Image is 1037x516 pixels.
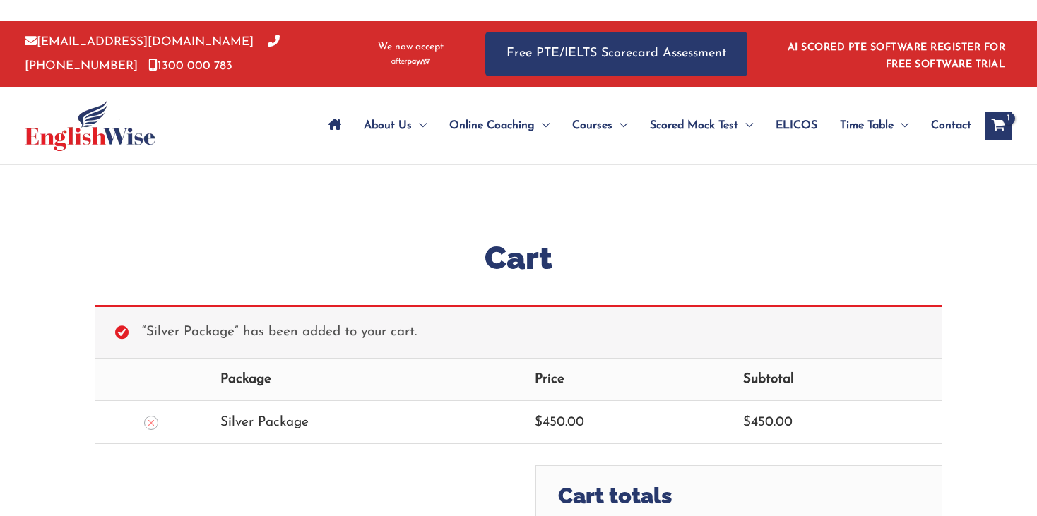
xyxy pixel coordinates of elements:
[391,58,430,66] img: Afterpay-Logo
[438,101,561,150] a: Online CoachingMenu Toggle
[95,236,942,280] h1: Cart
[412,101,427,150] span: Menu Toggle
[449,101,535,150] span: Online Coaching
[779,31,1012,77] aside: Header Widget 1
[639,101,764,150] a: Scored Mock TestMenu Toggle
[738,101,753,150] span: Menu Toggle
[650,101,738,150] span: Scored Mock Test
[764,101,829,150] a: ELICOS
[931,101,971,150] span: Contact
[220,411,508,434] div: Silver Package
[894,101,908,150] span: Menu Toggle
[521,359,730,401] th: Price
[25,36,254,48] a: [EMAIL_ADDRESS][DOMAIN_NAME]
[920,101,971,150] a: Contact
[788,42,1006,70] a: AI SCORED PTE SOFTWARE REGISTER FOR FREE SOFTWARE TRIAL
[776,101,817,150] span: ELICOS
[612,101,627,150] span: Menu Toggle
[561,101,639,150] a: CoursesMenu Toggle
[144,416,158,430] a: Remove this item
[25,36,280,71] a: [PHONE_NUMBER]
[535,416,543,429] span: $
[148,60,232,72] a: 1300 000 783
[378,40,444,54] span: We now accept
[95,305,942,357] div: “Silver Package” has been added to your cart.
[985,112,1012,140] a: View Shopping Cart, 1 items
[743,416,751,429] span: $
[352,101,438,150] a: About UsMenu Toggle
[485,32,747,76] a: Free PTE/IELTS Scorecard Assessment
[364,101,412,150] span: About Us
[535,416,584,429] bdi: 450.00
[317,101,971,150] nav: Site Navigation: Main Menu
[829,101,920,150] a: Time TableMenu Toggle
[25,100,155,151] img: cropped-ew-logo
[535,101,550,150] span: Menu Toggle
[840,101,894,150] span: Time Table
[743,416,793,429] bdi: 450.00
[207,359,521,401] th: Package
[572,101,612,150] span: Courses
[730,359,942,401] th: Subtotal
